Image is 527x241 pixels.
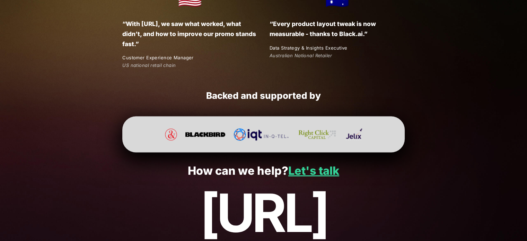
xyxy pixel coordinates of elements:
[270,52,332,58] em: Australian National Retailer
[185,128,226,140] img: Blackbird Ventures Website
[122,62,176,68] em: US national retail chain
[270,44,405,51] p: Data Strategy & Insights Executive
[15,164,512,177] p: How can we help?
[297,128,337,140] img: Right Click Capital Website
[122,90,405,101] h2: Backed and supported by
[270,19,405,38] p: “Every product layout tweak is now measurable - thanks to Black.ai.”
[346,128,362,140] img: Jelix Ventures Website
[165,128,177,140] img: Pan Effect Website
[234,128,289,140] img: In-Q-Tel (IQT)
[288,164,339,177] a: Let's talk
[122,54,257,61] p: Customer Experience Manager
[122,19,257,48] p: “With [URL], we saw what worked, what didn’t, and how to improve our promo stands fast.”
